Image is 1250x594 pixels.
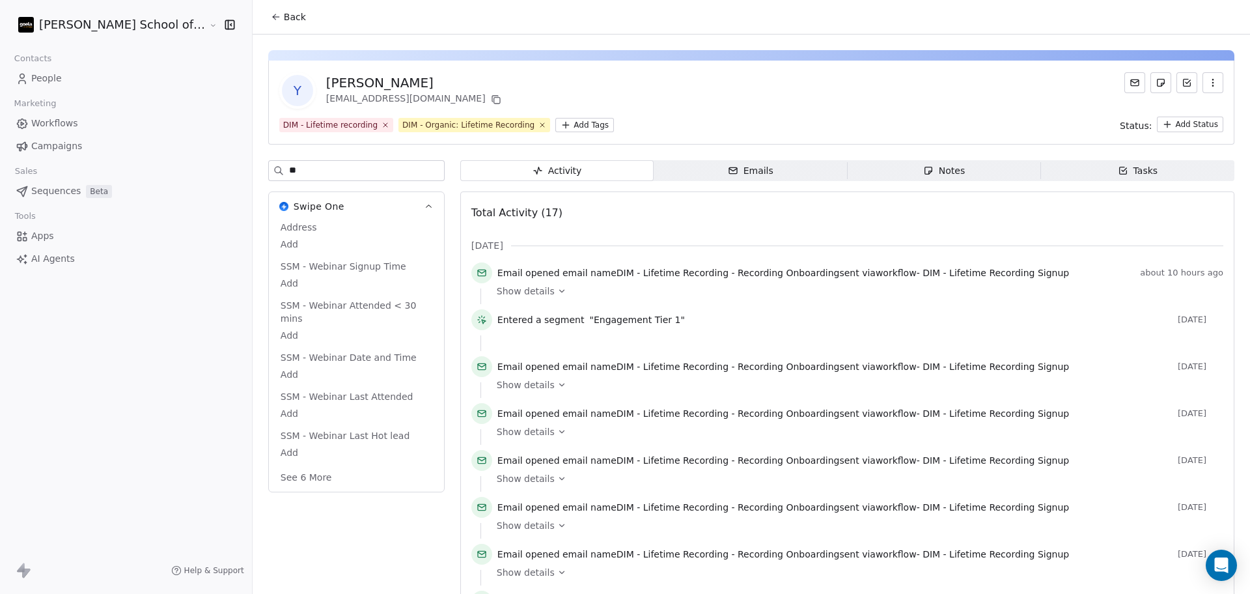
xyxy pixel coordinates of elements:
[278,221,320,234] span: Address
[923,549,1069,559] span: DIM - Lifetime Recording Signup
[923,361,1069,372] span: DIM - Lifetime Recording Signup
[1178,315,1223,325] span: [DATE]
[1120,119,1152,132] span: Status:
[497,268,560,278] span: Email opened
[263,5,314,29] button: Back
[497,502,560,513] span: Email opened
[282,75,313,106] span: Y
[617,549,840,559] span: DIM - Lifetime Recording - Recording Onboarding
[617,502,840,513] span: DIM - Lifetime Recording - Recording Onboarding
[326,74,504,92] div: [PERSON_NAME]
[171,565,244,576] a: Help & Support
[728,164,773,178] div: Emails
[923,455,1069,466] span: DIM - Lifetime Recording Signup
[326,92,504,107] div: [EMAIL_ADDRESS][DOMAIN_NAME]
[497,266,1069,279] span: email name sent via workflow -
[1118,164,1158,178] div: Tasks
[10,225,242,247] a: Apps
[497,548,1069,561] span: email name sent via workflow -
[617,268,840,278] span: DIM - Lifetime Recording - Recording Onboarding
[471,239,503,252] span: [DATE]
[9,162,43,181] span: Sales
[278,429,413,442] span: SSM - Webinar Last Hot lead
[31,72,62,85] span: People
[497,472,1214,485] a: Show details
[31,229,54,243] span: Apps
[555,118,614,132] button: Add Tags
[281,407,432,420] span: Add
[18,17,34,33] img: Zeeshan%20Neck%20Print%20Dark.png
[497,378,1214,391] a: Show details
[10,68,242,89] a: People
[294,200,344,213] span: Swipe One
[39,16,206,33] span: [PERSON_NAME] School of Finance LLP
[10,135,242,157] a: Campaigns
[923,502,1069,513] span: DIM - Lifetime Recording Signup
[497,378,555,391] span: Show details
[497,566,1214,579] a: Show details
[497,566,555,579] span: Show details
[8,49,57,68] span: Contacts
[283,119,378,131] div: DIM - Lifetime recording
[273,466,340,489] button: See 6 More
[923,408,1069,419] span: DIM - Lifetime Recording Signup
[497,519,555,532] span: Show details
[497,361,560,372] span: Email opened
[617,455,840,466] span: DIM - Lifetime Recording - Recording Onboarding
[497,425,555,438] span: Show details
[617,361,840,372] span: DIM - Lifetime Recording - Recording Onboarding
[8,94,62,113] span: Marketing
[923,164,965,178] div: Notes
[281,277,432,290] span: Add
[589,313,684,326] span: "Engagement Tier 1"
[278,299,435,325] span: SSM - Webinar Attended < 30 mins
[10,113,242,134] a: Workflows
[10,248,242,270] a: AI Agents
[269,192,444,221] button: Swipe OneSwipe One
[281,368,432,381] span: Add
[497,360,1069,373] span: email name sent via workflow -
[278,390,416,403] span: SSM - Webinar Last Attended
[497,501,1069,514] span: email name sent via workflow -
[497,455,560,466] span: Email opened
[284,10,306,23] span: Back
[86,185,112,198] span: Beta
[497,425,1214,438] a: Show details
[1140,268,1223,278] span: about 10 hours ago
[16,14,200,36] button: [PERSON_NAME] School of Finance LLP
[281,446,432,459] span: Add
[497,549,560,559] span: Email opened
[1206,550,1237,581] div: Open Intercom Messenger
[1178,361,1223,372] span: [DATE]
[497,407,1069,420] span: email name sent via workflow -
[10,180,242,202] a: SequencesBeta
[1178,502,1223,513] span: [DATE]
[1178,549,1223,559] span: [DATE]
[31,184,81,198] span: Sequences
[279,202,288,211] img: Swipe One
[471,206,562,219] span: Total Activity (17)
[497,285,1214,298] a: Show details
[278,351,419,364] span: SSM - Webinar Date and Time
[281,238,432,251] span: Add
[9,206,41,226] span: Tools
[497,454,1069,467] span: email name sent via workflow -
[184,565,244,576] span: Help & Support
[497,472,555,485] span: Show details
[1178,408,1223,419] span: [DATE]
[923,268,1069,278] span: DIM - Lifetime Recording Signup
[31,117,78,130] span: Workflows
[281,329,432,342] span: Add
[497,313,585,326] span: Entered a segment
[278,260,409,273] span: SSM - Webinar Signup Time
[31,139,82,153] span: Campaigns
[497,285,555,298] span: Show details
[402,119,535,131] div: DIM - Organic: Lifetime Recording
[31,252,75,266] span: AI Agents
[497,408,560,419] span: Email opened
[1157,117,1223,132] button: Add Status
[1178,455,1223,466] span: [DATE]
[617,408,840,419] span: DIM - Lifetime Recording - Recording Onboarding
[269,221,444,492] div: Swipe OneSwipe One
[497,519,1214,532] a: Show details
